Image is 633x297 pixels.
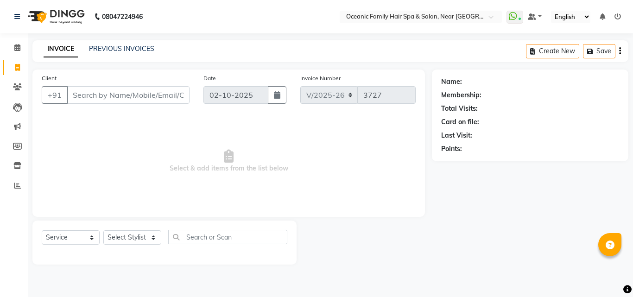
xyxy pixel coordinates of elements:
span: Select & add items from the list below [42,115,416,208]
button: +91 [42,86,68,104]
div: Name: [441,77,462,87]
img: logo [24,4,87,30]
input: Search by Name/Mobile/Email/Code [67,86,190,104]
div: Membership: [441,90,481,100]
label: Client [42,74,57,82]
div: Points: [441,144,462,154]
label: Invoice Number [300,74,341,82]
button: Save [583,44,615,58]
iframe: chat widget [594,260,624,288]
input: Search or Scan [168,230,287,244]
a: INVOICE [44,41,78,57]
div: Card on file: [441,117,479,127]
div: Last Visit: [441,131,472,140]
a: PREVIOUS INVOICES [89,44,154,53]
b: 08047224946 [102,4,143,30]
button: Create New [526,44,579,58]
label: Date [203,74,216,82]
div: Total Visits: [441,104,478,114]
